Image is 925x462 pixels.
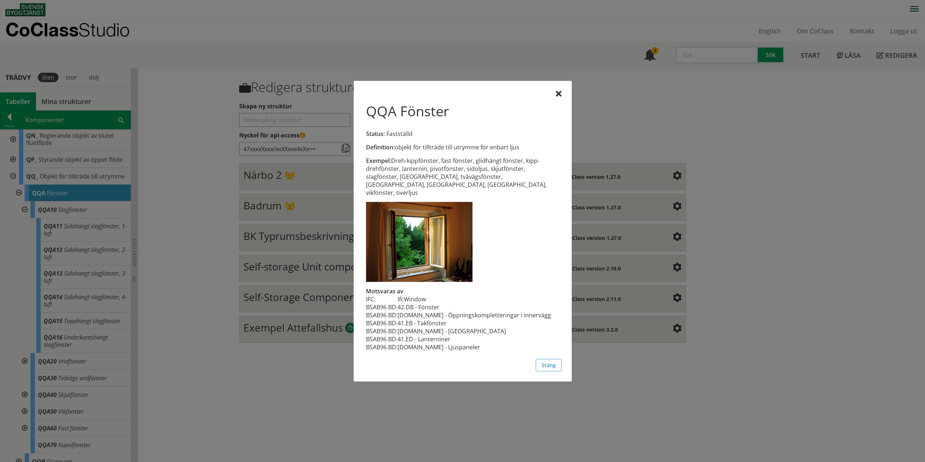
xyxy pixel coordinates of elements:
[386,129,413,137] span: Fastställd
[398,319,551,327] td: 41.EB - Takfönster
[366,311,398,319] td: BSAB96 BD:
[398,303,551,311] td: 42.DB - Fönster
[366,129,385,137] span: Status:
[366,303,398,311] td: BSAB96 BD:
[366,295,398,303] td: IFC:
[366,319,398,327] td: BSAB96 BD:
[398,327,551,335] td: [DOMAIN_NAME] - [GEOGRAPHIC_DATA]
[366,287,403,295] span: Motsvaras av
[366,327,398,335] td: BSAB96 BD:
[398,335,551,343] td: 41.ED - Lanterniner
[366,156,391,164] span: Exempel:
[366,202,472,282] img: qqa-fonster.jpg
[536,359,562,371] button: Stäng
[366,143,395,151] span: Definition:
[366,143,559,151] div: objekt för tillträde till utrymme för enbart ljus
[398,311,551,319] td: [DOMAIN_NAME] - Öppningskompletteringar i innervägg
[366,103,449,118] h1: QQA Fönster
[398,343,551,351] td: [DOMAIN_NAME] - Ljuspaneler
[366,343,398,351] td: BSAB96 BD:
[366,335,398,343] td: BSAB96 BD:
[366,156,559,196] div: Dreh-kippfönster, fast fönster, glidhängt fönster, kipp-drehfönster, lanternin, pivotfönster, sid...
[398,295,551,303] td: IfcWindow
